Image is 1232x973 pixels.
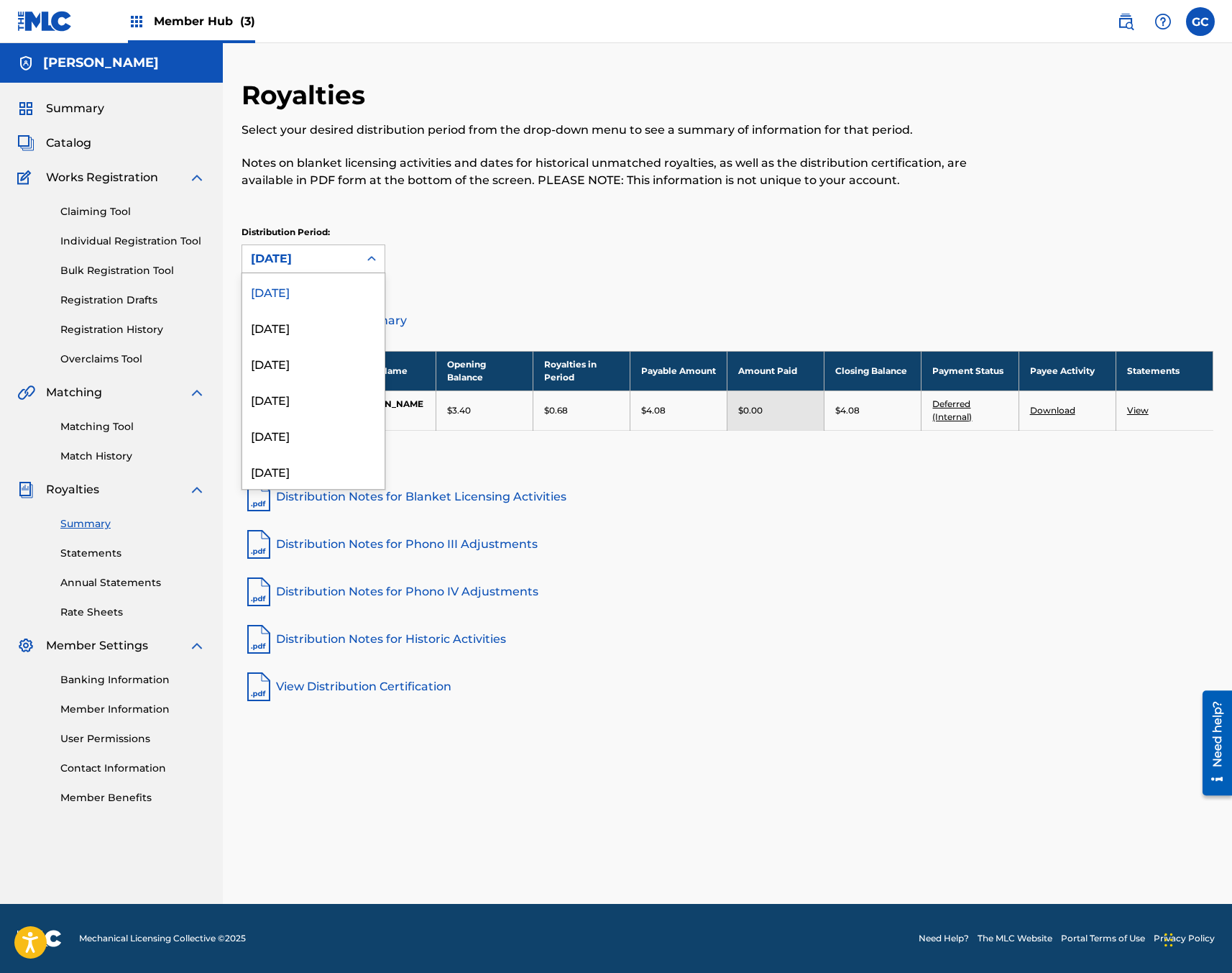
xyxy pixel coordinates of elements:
a: Rate Sheets [60,605,206,620]
a: Match History [60,449,206,464]
iframe: Chat Widget [1160,904,1232,973]
th: Payee Activity [1019,351,1116,390]
a: CatalogCatalog [17,134,91,152]
th: Opening Balance [436,351,533,390]
iframe: Resource Center [1192,685,1232,801]
a: Distribution Summary [242,303,1213,338]
span: Member Settings [46,637,148,654]
a: User Permissions [60,731,206,746]
img: expand [188,384,206,401]
p: $0.68 [544,404,568,417]
div: [DATE] [242,417,385,453]
img: expand [188,169,206,186]
a: Distribution Notes for Historic Activities [242,622,1213,657]
a: Registration Drafts [60,293,206,308]
a: Annual Statements [60,575,206,590]
img: Member Settings [17,637,35,654]
img: Royalties [17,481,35,498]
span: Matching [46,384,102,401]
a: Statements [60,546,206,561]
p: Distribution Period: [242,226,385,239]
img: logo [17,930,62,947]
img: pdf [242,480,276,514]
p: Notes on blanket licensing activities and dates for historical unmatched royalties, as well as th... [242,155,990,189]
img: expand [188,481,206,498]
div: [DATE] [242,273,385,309]
img: search [1117,13,1134,30]
h2: Royalties [242,79,372,111]
span: Mechanical Licensing Collective © 2025 [79,932,246,945]
a: Member Information [60,702,206,717]
img: Top Rightsholders [128,13,145,30]
a: Banking Information [60,672,206,688]
a: Overclaims Tool [60,352,206,367]
a: Need Help? [919,932,969,945]
div: User Menu [1186,7,1215,36]
a: Contact Information [60,761,206,776]
img: Catalog [17,134,35,152]
a: Distribution Notes for Phono III Adjustments [242,527,1213,562]
a: SummarySummary [17,100,104,117]
span: Royalties [46,481,99,498]
a: The MLC Website [978,932,1052,945]
img: Accounts [17,55,35,72]
img: expand [188,637,206,654]
img: Summary [17,100,35,117]
div: [DATE] [242,345,385,381]
th: Payee Name [339,351,436,390]
div: [DATE] [242,453,385,489]
div: Drag [1164,918,1173,961]
img: pdf [242,670,276,704]
a: Deferred (Internal) [932,398,972,422]
p: $0.00 [738,404,763,417]
th: Statements [1116,351,1213,390]
span: Works Registration [46,169,158,186]
div: [DATE] [242,381,385,417]
h5: GERALD COLEMAN [43,55,159,71]
img: Works Registration [17,169,36,186]
p: $4.08 [641,404,666,417]
p: $3.40 [447,404,471,417]
a: Distribution Notes for Phono IV Adjustments [242,575,1213,609]
a: Public Search [1111,7,1140,36]
a: Summary [60,516,206,531]
img: pdf [242,622,276,657]
div: [DATE] [251,250,350,268]
p: $4.08 [835,404,860,417]
p: Select your desired distribution period from the drop-down menu to see a summary of information f... [242,122,990,139]
img: pdf [242,575,276,609]
a: Download [1030,405,1075,416]
th: Closing Balance [824,351,921,390]
a: Distribution Notes for Blanket Licensing Activities [242,480,1213,514]
img: help [1154,13,1172,30]
span: Summary [46,100,104,117]
a: Registration History [60,322,206,337]
th: Payable Amount [630,351,727,390]
a: Claiming Tool [60,204,206,219]
span: Member Hub [154,13,255,29]
a: Matching Tool [60,419,206,434]
img: Matching [17,384,35,401]
a: View [1127,405,1149,416]
span: Catalog [46,134,91,152]
a: Portal Terms of Use [1061,932,1145,945]
th: Payment Status [921,351,1019,390]
img: pdf [242,527,276,562]
div: Help [1149,7,1177,36]
a: Individual Registration Tool [60,234,206,249]
a: View Distribution Certification [242,670,1213,704]
th: Amount Paid [727,351,824,390]
img: MLC Logo [17,11,73,32]
a: Bulk Registration Tool [60,263,206,278]
td: [PERSON_NAME] [339,390,436,430]
th: Royalties in Period [533,351,630,390]
span: (3) [240,14,255,28]
a: Member Benefits [60,790,206,805]
a: Privacy Policy [1154,932,1215,945]
div: [DATE] [242,309,385,345]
